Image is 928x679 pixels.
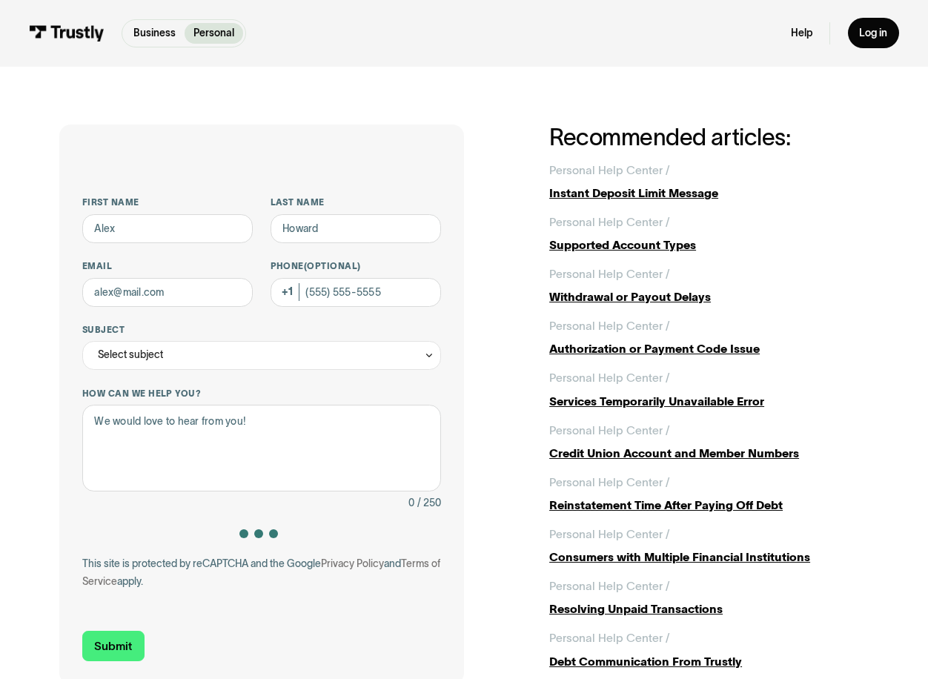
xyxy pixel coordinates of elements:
[304,261,361,271] span: (Optional)
[549,577,669,594] div: Personal Help Center /
[549,185,869,202] div: Instant Deposit Limit Message
[549,497,869,514] div: Reinstatement Time After Paying Off Debt
[549,422,669,439] div: Personal Help Center /
[133,26,176,41] p: Business
[549,629,669,646] div: Personal Help Center /
[125,23,185,44] a: Business
[82,324,441,336] label: Subject
[549,213,869,254] a: Personal Help Center /Supported Account Types
[82,631,145,661] input: Submit
[549,600,869,617] div: Resolving Unpaid Transactions
[549,162,669,179] div: Personal Help Center /
[82,260,253,272] label: Email
[29,25,104,41] img: Trustly Logo
[549,162,869,202] a: Personal Help Center /Instant Deposit Limit Message
[549,369,869,410] a: Personal Help Center /Services Temporarily Unavailable Error
[549,549,869,566] div: Consumers with Multiple Financial Institutions
[271,196,441,208] label: Last name
[549,474,669,491] div: Personal Help Center /
[98,346,163,363] div: Select subject
[549,317,669,334] div: Personal Help Center /
[791,27,812,40] a: Help
[82,196,253,208] label: First name
[549,393,869,410] div: Services Temporarily Unavailable Error
[549,445,869,462] div: Credit Union Account and Member Numbers
[271,278,441,307] input: (555) 555-5555
[82,214,253,243] input: Alex
[408,494,414,511] div: 0
[848,18,899,48] a: Log in
[193,26,234,41] p: Personal
[271,214,441,243] input: Howard
[82,388,441,400] label: How can we help you?
[549,369,669,386] div: Personal Help Center /
[82,555,441,590] div: This site is protected by reCAPTCHA and the Google and apply.
[549,526,669,543] div: Personal Help Center /
[321,558,384,569] a: Privacy Policy
[549,340,869,357] div: Authorization or Payment Code Issue
[549,577,869,618] a: Personal Help Center /Resolving Unpaid Transactions
[549,125,869,150] h2: Recommended articles:
[549,236,869,254] div: Supported Account Types
[82,558,440,586] a: Terms of Service
[549,213,669,231] div: Personal Help Center /
[549,288,869,305] div: Withdrawal or Payout Delays
[549,629,869,670] a: Personal Help Center /Debt Communication From Trustly
[549,653,869,670] div: Debt Communication From Trustly
[549,265,669,282] div: Personal Help Center /
[271,260,441,272] label: Phone
[82,278,253,307] input: alex@mail.com
[549,317,869,358] a: Personal Help Center /Authorization or Payment Code Issue
[549,422,869,463] a: Personal Help Center /Credit Union Account and Member Numbers
[549,474,869,514] a: Personal Help Center /Reinstatement Time After Paying Off Debt
[859,27,887,40] div: Log in
[417,494,441,511] div: / 250
[185,23,242,44] a: Personal
[549,265,869,306] a: Personal Help Center /Withdrawal or Payout Delays
[549,526,869,566] a: Personal Help Center /Consumers with Multiple Financial Institutions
